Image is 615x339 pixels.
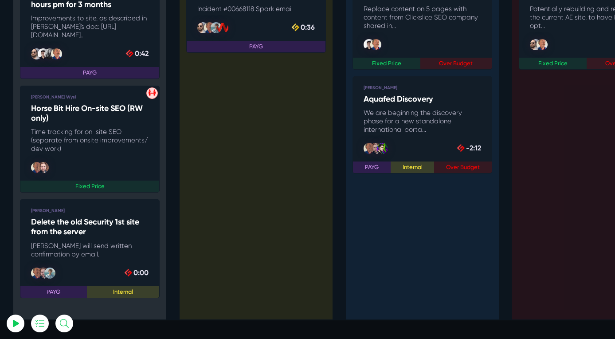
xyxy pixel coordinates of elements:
[31,217,149,237] h5: Delete the old Security 1st site from the server
[31,242,149,259] p: [PERSON_NAME] will send written confirmation by email.
[364,85,397,91] b: [PERSON_NAME]
[31,14,149,39] p: Improvements to site, as described in [PERSON_NAME]'s doc: [URL][DOMAIN_NAME]..
[353,162,391,173] span: PAYG
[197,5,315,13] p: Incident #00668118 Spark email
[364,5,481,30] p: Replace content on 5 pages with content from Clickslice SEO company shared in...
[20,181,159,192] span: Fixed Price
[31,104,149,123] h5: Horse Bit Hire On-site SEO (RW only)
[127,48,149,59] span: 0:42
[420,58,492,69] span: Over Budget
[31,128,149,153] p: Time tracking for on-site SEO (separate from onsite improvements/ dev work)
[519,58,587,69] span: Fixed Price
[39,50,116,61] p: Nothing tracked yet! 🙂
[87,286,160,298] span: Internal
[353,76,492,174] a: [PERSON_NAME]Aquafed Discovery We are beginning the discovery phase for a new standalone internat...
[20,199,160,298] a: [PERSON_NAME]Delete the old Security 1st site from the server [PERSON_NAME] will send written con...
[364,109,481,134] p: We are beginning the discovery phase for a new standalone international porta...
[434,162,492,173] span: Over Budget
[187,41,325,52] span: PAYG
[20,86,160,193] a: [PERSON_NAME] WysiHorse Bit Hire On-site SEO (RW only) Time tracking for on-site SEO (separate fr...
[353,58,420,69] span: Fixed Price
[364,95,481,104] h5: Aquafed Discovery
[31,95,76,100] b: [PERSON_NAME] Wysi
[293,22,315,33] span: 0:36
[20,286,87,298] span: PAYG
[125,268,149,279] span: 0:00
[20,67,159,79] span: PAYG
[458,143,481,154] span: -2:12
[391,162,435,173] span: Internal
[31,208,65,213] b: [PERSON_NAME]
